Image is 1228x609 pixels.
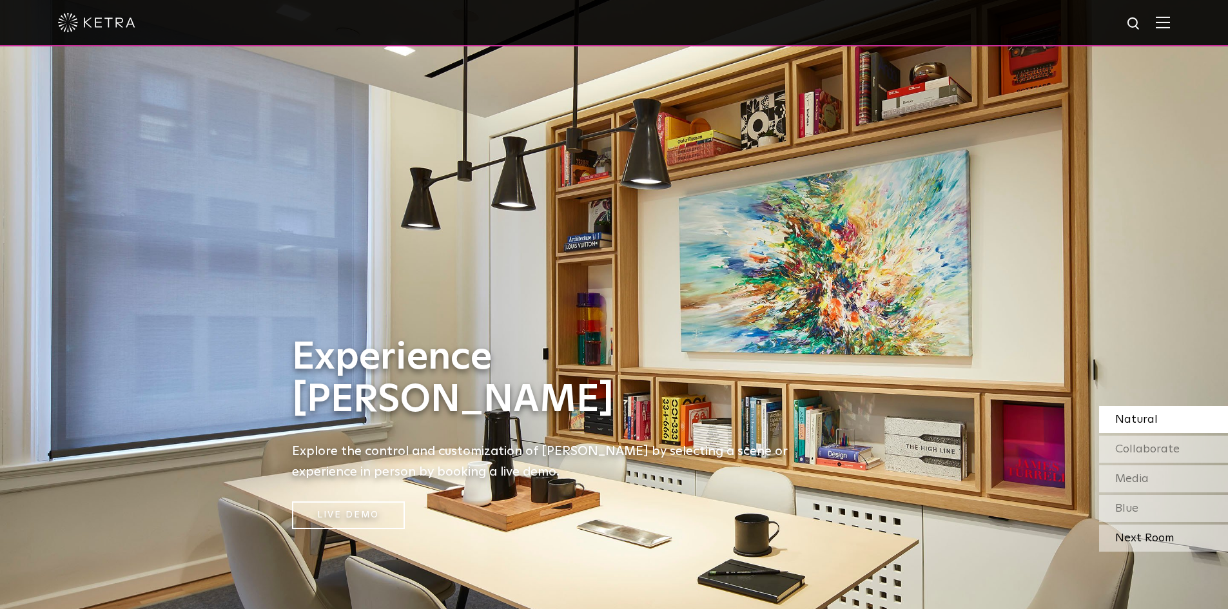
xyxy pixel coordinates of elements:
span: Blue [1115,503,1138,514]
span: Media [1115,473,1149,485]
a: Live Demo [292,501,405,529]
img: search icon [1126,16,1142,32]
h5: Explore the control and customization of [PERSON_NAME] by selecting a scene or experience in pers... [292,441,808,482]
img: ketra-logo-2019-white [58,13,135,32]
h1: Experience [PERSON_NAME] [292,336,808,421]
span: Natural [1115,414,1158,425]
div: Next Room [1099,525,1228,552]
img: Hamburger%20Nav.svg [1156,16,1170,28]
span: Collaborate [1115,443,1180,455]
